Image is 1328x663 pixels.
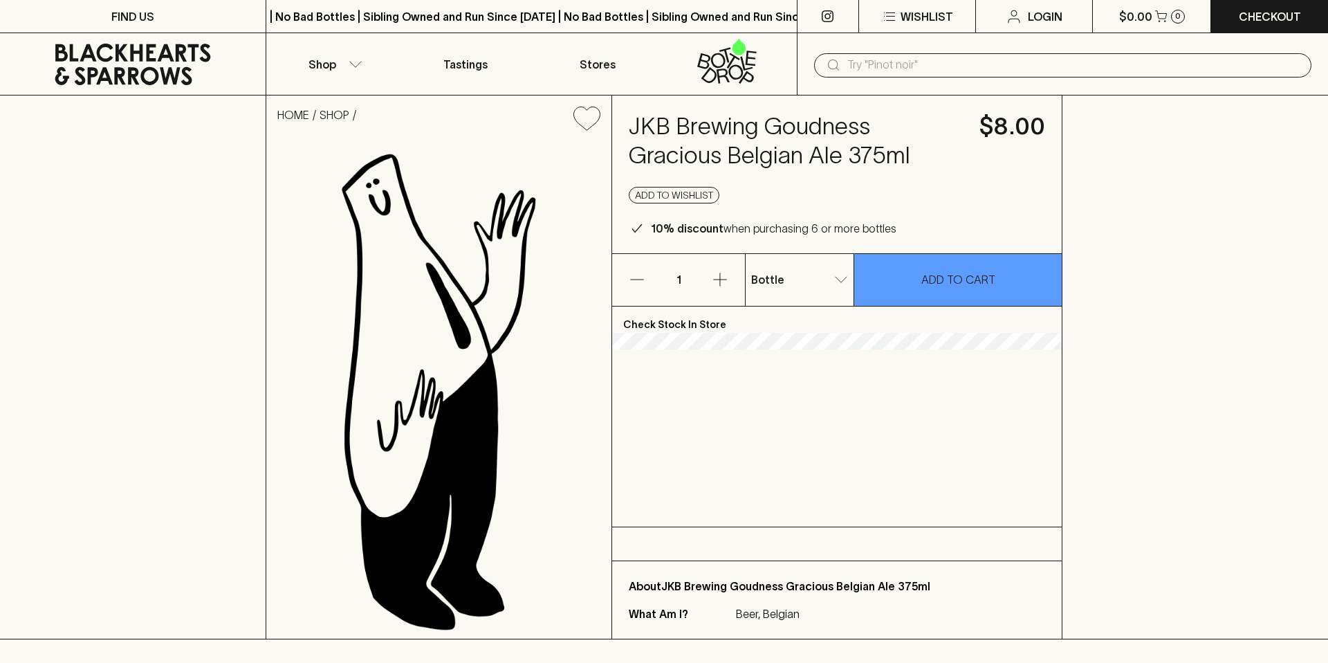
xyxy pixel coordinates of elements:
[651,222,723,235] b: 10% discount
[580,56,616,73] p: Stores
[320,109,349,121] a: SHOP
[1028,8,1062,25] p: Login
[921,271,995,288] p: ADD TO CART
[901,8,953,25] p: Wishlist
[308,56,336,73] p: Shop
[443,56,488,73] p: Tastings
[399,33,532,95] a: Tastings
[629,606,732,622] p: What Am I?
[1119,8,1152,25] p: $0.00
[277,109,309,121] a: HOME
[266,33,399,95] button: Shop
[746,266,854,293] div: Bottle
[751,271,784,288] p: Bottle
[532,33,665,95] a: Stores
[111,8,154,25] p: FIND US
[662,254,695,306] p: 1
[629,112,963,170] h4: JKB Brewing Goudness Gracious Belgian Ale 375ml
[847,54,1300,76] input: Try "Pinot noir"
[651,220,896,237] p: when purchasing 6 or more bottles
[629,578,1045,594] p: About JKB Brewing Goudness Gracious Belgian Ale 375ml
[979,112,1045,141] h4: $8.00
[854,254,1062,306] button: ADD TO CART
[1175,12,1181,20] p: 0
[568,101,606,136] button: Add to wishlist
[612,307,1062,333] p: Check Stock In Store
[266,142,611,639] img: JKB Brewing Goudness Gracious Belgian Ale 375ml
[736,606,800,622] p: Beer, Belgian
[629,187,719,203] button: Add to wishlist
[1239,8,1301,25] p: Checkout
